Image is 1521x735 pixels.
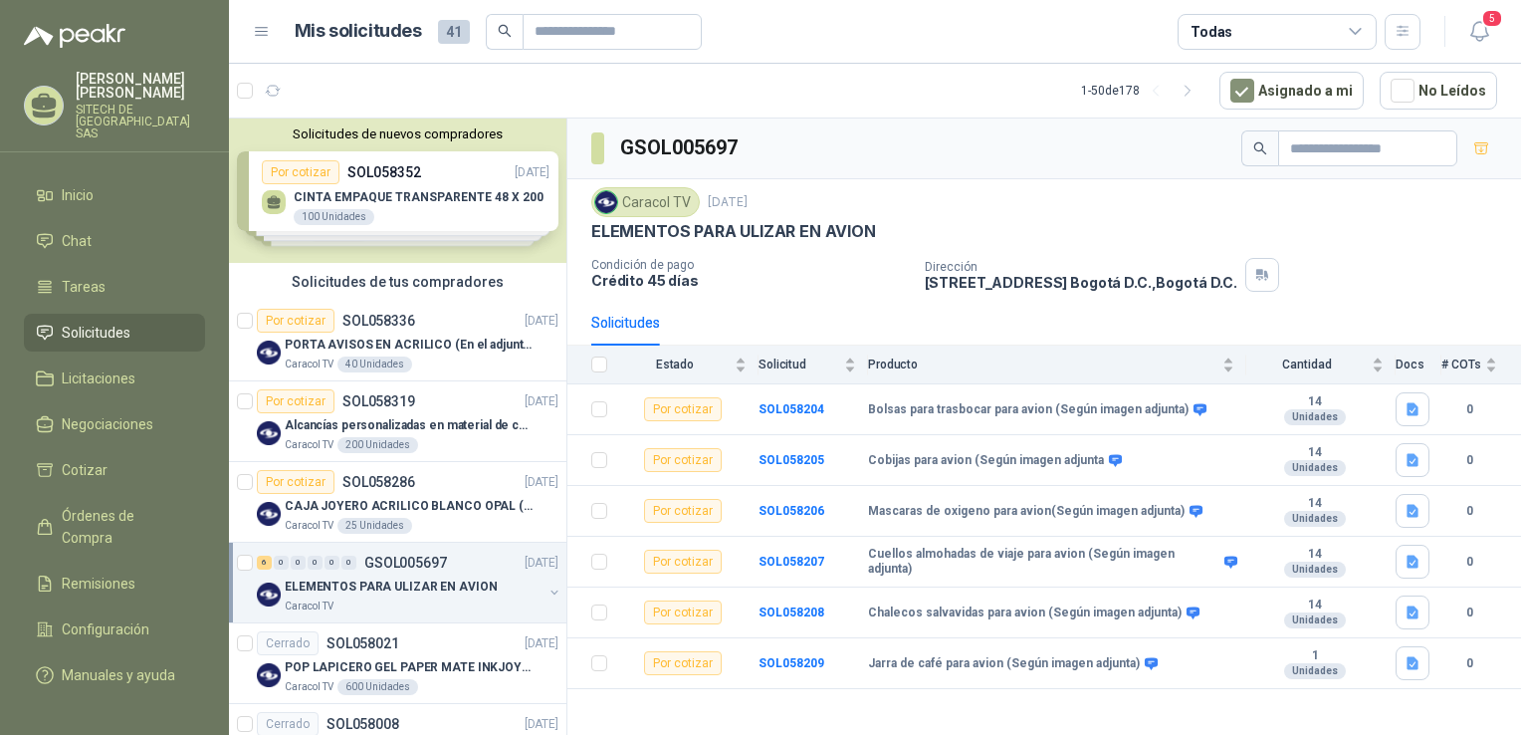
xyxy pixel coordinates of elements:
[62,367,135,389] span: Licitaciones
[285,658,533,677] p: POP LAPICERO GEL PAPER MATE INKJOY 0.7 (Revisar el adjunto)
[868,402,1189,418] b: Bolsas para trasbocar para avion (Según imagen adjunta)
[291,556,306,570] div: 0
[1246,547,1384,563] b: 14
[257,502,281,526] img: Company Logo
[341,556,356,570] div: 0
[1246,496,1384,512] b: 14
[619,346,759,384] th: Estado
[285,599,333,614] p: Caracol TV
[591,221,876,242] p: ELEMENTOS PARA ULIZAR EN AVION
[364,556,447,570] p: GSOL005697
[759,453,824,467] a: SOL058205
[24,451,205,489] a: Cotizar
[868,656,1140,672] b: Jarra de café para avion (Según imagen adjunta)
[325,556,339,570] div: 0
[285,679,333,695] p: Caracol TV
[257,551,562,614] a: 6 0 0 0 0 0 GSOL005697[DATE] Company LogoELEMENTOS PARA ULIZAR EN AVIONCaracol TV
[525,554,558,573] p: [DATE]
[285,437,333,453] p: Caracol TV
[1246,394,1384,410] b: 14
[644,601,722,624] div: Por cotizar
[326,636,399,650] p: SOL058021
[644,651,722,675] div: Por cotizar
[868,606,1182,621] b: Chalecos salvavidas para avion (Según imagen adjunta)
[868,504,1185,520] b: Mascaras de oxigeno para avion(Según imagen adjunta)
[1441,553,1497,572] b: 0
[229,381,566,462] a: Por cotizarSOL058319[DATE] Company LogoAlcancías personalizadas en material de cerámica (VER ADJU...
[24,405,205,443] a: Negociaciones
[257,556,272,570] div: 6
[591,258,909,272] p: Condición de pago
[1284,612,1346,628] div: Unidades
[62,413,153,435] span: Negociaciones
[295,17,422,46] h1: Mis solicitudes
[1081,75,1203,107] div: 1 - 50 de 178
[24,176,205,214] a: Inicio
[1461,14,1497,50] button: 5
[229,462,566,543] a: Por cotizarSOL058286[DATE] Company LogoCAJA JOYERO ACRILICO BLANCO OPAL (En el adjunto mas detall...
[1441,400,1497,419] b: 0
[62,573,135,595] span: Remisiones
[644,397,722,421] div: Por cotizar
[1441,654,1497,673] b: 0
[708,193,748,212] p: [DATE]
[1246,445,1384,461] b: 14
[591,272,909,289] p: Crédito 45 días
[24,656,205,694] a: Manuales y ayuda
[525,312,558,331] p: [DATE]
[1284,511,1346,527] div: Unidades
[229,119,566,263] div: Solicitudes de nuevos compradoresPor cotizarSOL058352[DATE] CINTA EMPAQUE TRANSPARENTE 48 X 20010...
[925,260,1237,274] p: Dirección
[342,475,415,489] p: SOL058286
[24,222,205,260] a: Chat
[24,360,205,397] a: Licitaciones
[868,547,1219,578] b: Cuellos almohadas de viaje para avion (Según imagen adjunta)
[525,715,558,734] p: [DATE]
[1441,451,1497,470] b: 0
[1284,663,1346,679] div: Unidades
[62,505,186,549] span: Órdenes de Compra
[24,565,205,603] a: Remisiones
[285,357,333,372] p: Caracol TV
[237,126,558,141] button: Solicitudes de nuevos compradores
[759,358,840,371] span: Solicitud
[257,389,334,413] div: Por cotizar
[285,416,533,435] p: Alcancías personalizadas en material de cerámica (VER ADJUNTO)
[274,556,289,570] div: 0
[1246,648,1384,664] b: 1
[257,663,281,687] img: Company Logo
[257,421,281,445] img: Company Logo
[62,184,94,206] span: Inicio
[759,504,824,518] a: SOL058206
[1284,562,1346,578] div: Unidades
[24,24,125,48] img: Logo peakr
[76,72,205,100] p: [PERSON_NAME] [PERSON_NAME]
[525,473,558,492] p: [DATE]
[76,104,205,139] p: SITECH DE [GEOGRAPHIC_DATA] SAS
[285,578,497,597] p: ELEMENTOS PARA ULIZAR EN AVION
[759,346,868,384] th: Solicitud
[1246,358,1368,371] span: Cantidad
[759,402,824,416] a: SOL058204
[1191,21,1232,43] div: Todas
[62,618,149,640] span: Configuración
[591,312,660,334] div: Solicitudes
[644,448,722,472] div: Por cotizar
[1441,604,1497,622] b: 0
[759,555,824,569] a: SOL058207
[868,346,1246,384] th: Producto
[1441,358,1481,371] span: # COTs
[257,341,281,365] img: Company Logo
[620,132,741,163] h3: GSOL005697
[337,679,418,695] div: 600 Unidades
[925,274,1237,291] p: [STREET_ADDRESS] Bogotá D.C. , Bogotá D.C.
[24,611,205,648] a: Configuración
[24,268,205,306] a: Tareas
[285,497,533,516] p: CAJA JOYERO ACRILICO BLANCO OPAL (En el adjunto mas detalle)
[868,358,1218,371] span: Producto
[1284,409,1346,425] div: Unidades
[595,191,617,213] img: Company Logo
[308,556,323,570] div: 0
